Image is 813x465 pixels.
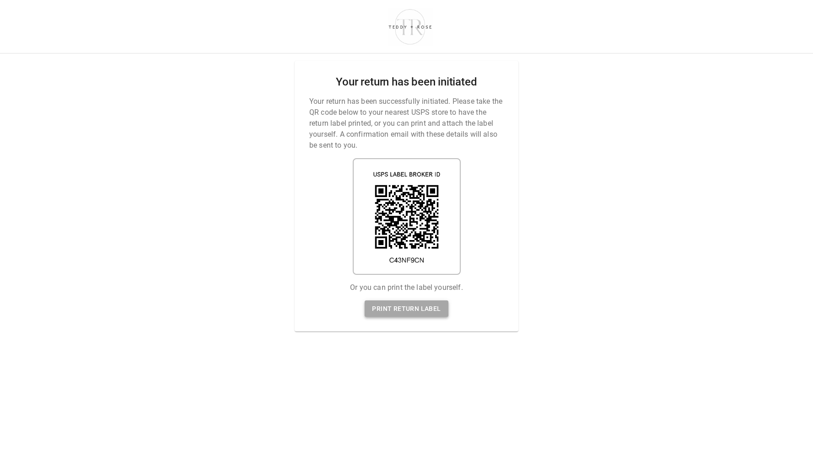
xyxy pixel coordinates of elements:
[350,282,463,293] p: Or you can print the label yourself.
[353,158,461,275] img: shipping label qr code
[336,75,477,89] h2: Your return has been initiated
[384,7,436,46] img: shop-teddyrose.myshopify.com-d93983e8-e25b-478f-b32e-9430bef33fdd
[309,96,504,151] p: Your return has been successfully initiated. Please take the QR code below to your nearest USPS s...
[365,300,448,317] a: Print return label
